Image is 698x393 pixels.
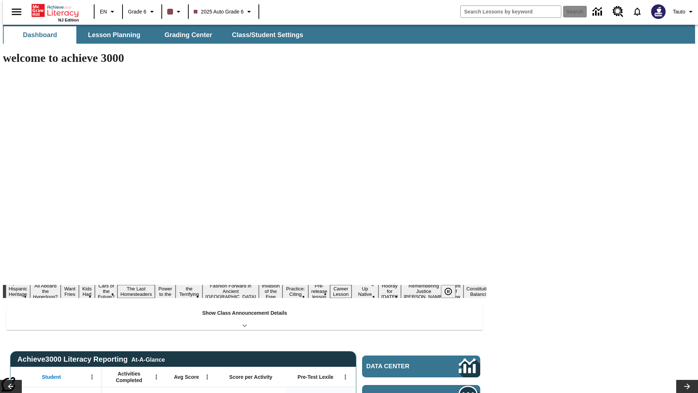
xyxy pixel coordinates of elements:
span: Pre-Test Lexile [298,374,334,380]
button: Slide 12 Pre-release lesson [308,282,330,301]
button: Slide 1 ¡Viva Hispanic Heritage Month! [6,279,30,303]
button: Slide 10 The Invasion of the Free CD [259,277,283,306]
span: Activities Completed [105,370,153,384]
button: Slide 18 The Constitution's Balancing Act [464,279,498,303]
button: Slide 8 Attack of the Terrifying Tomatoes [176,279,202,303]
button: Grading Center [152,26,225,44]
span: Student [42,374,61,380]
button: Slide 5 Cars of the Future? [95,282,117,301]
button: Slide 3 Do You Want Fries With That? [61,274,79,309]
img: Avatar [651,4,666,19]
button: Grade: Grade 6, Select a grade [125,5,159,18]
a: Notifications [628,2,647,21]
a: Data Center [362,356,480,377]
a: Data Center [588,2,608,22]
h1: welcome to achieve 3000 [3,51,486,65]
span: Grade 6 [128,8,147,16]
button: Open Menu [340,372,351,382]
span: Score per Activity [229,374,273,380]
button: Class/Student Settings [226,26,309,44]
button: Slide 7 Solar Power to the People [155,279,176,303]
a: Home [32,3,79,18]
button: Select a new avatar [647,2,670,21]
div: SubNavbar [3,26,310,44]
button: Lesson Planning [78,26,151,44]
div: Show Class Announcement Details [7,305,483,330]
span: Avg Score [174,374,199,380]
button: Open Menu [202,372,213,382]
p: Show Class Announcement Details [202,309,287,317]
button: Slide 13 Career Lesson [330,285,352,298]
span: EN [100,8,107,16]
button: Lesson carousel, Next [676,380,698,393]
button: Slide 4 Dirty Jobs Kids Had To Do [79,274,95,309]
button: Class color is dark brown. Change class color [164,5,186,18]
span: Achieve3000 Literacy Reporting [17,355,165,364]
span: NJ Edition [58,18,79,22]
button: Dashboard [4,26,76,44]
button: Open Menu [151,372,162,382]
button: Slide 9 Fashion Forward in Ancient Rome [202,282,259,301]
span: 2025 Auto Grade 6 [194,8,244,16]
button: Slide 14 Cooking Up Native Traditions [352,279,378,303]
button: Open side menu [6,1,27,23]
div: SubNavbar [3,25,695,44]
div: At-A-Glance [131,355,165,363]
a: Resource Center, Will open in new tab [608,2,628,21]
input: search field [461,6,561,17]
button: Slide 6 The Last Homesteaders [117,285,155,298]
button: Slide 11 Mixed Practice: Citing Evidence [282,279,308,303]
button: Class: 2025 Auto Grade 6, Select your class [191,5,257,18]
button: Slide 16 Remembering Justice O'Connor [401,282,447,301]
button: Pause [441,285,456,298]
button: Slide 15 Hooray for Constitution Day! [378,282,401,301]
button: Profile/Settings [670,5,698,18]
span: Data Center [366,363,434,370]
button: Open Menu [87,372,97,382]
span: Tauto [673,8,685,16]
button: Slide 2 All Aboard the Hyperloop? [30,282,61,301]
div: Pause [441,285,463,298]
div: Home [32,3,79,22]
button: Language: EN, Select a language [97,5,120,18]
